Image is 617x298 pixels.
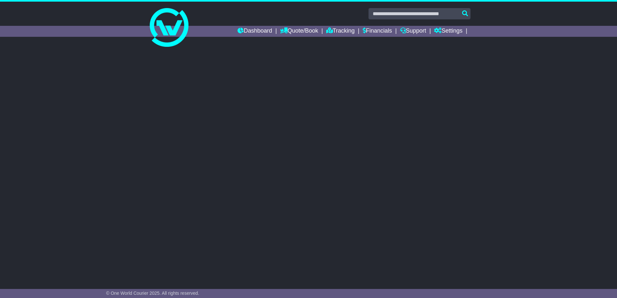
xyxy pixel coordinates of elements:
[238,26,272,37] a: Dashboard
[400,26,426,37] a: Support
[326,26,355,37] a: Tracking
[106,291,199,296] span: © One World Courier 2025. All rights reserved.
[363,26,392,37] a: Financials
[434,26,462,37] a: Settings
[280,26,318,37] a: Quote/Book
